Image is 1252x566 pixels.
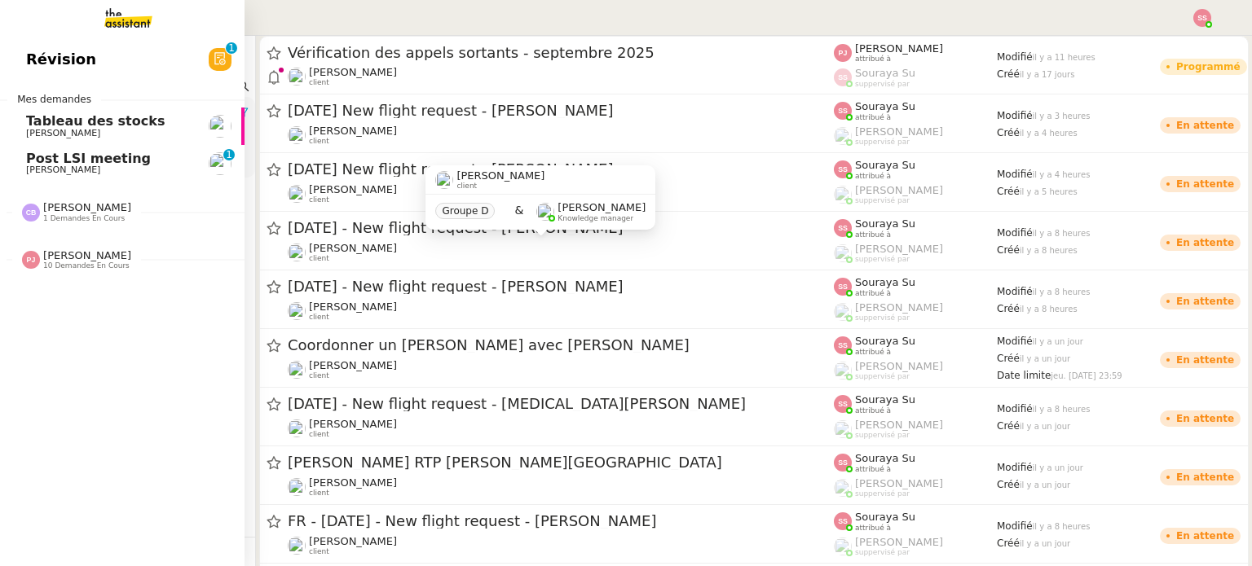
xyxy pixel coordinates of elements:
[834,219,852,237] img: svg
[997,244,1020,256] span: Créé
[834,102,852,120] img: svg
[997,110,1033,121] span: Modifié
[855,196,910,205] span: suppervisé par
[1033,170,1091,179] span: il y a 4 heures
[834,244,852,262] img: users%2FoFdbodQ3TgNoWt9kP3GXAs5oaCq1%2Favatar%2Fprofile-pic.png
[855,255,910,264] span: suppervisé par
[435,203,495,219] nz-tag: Groupe D
[1176,531,1234,541] div: En attente
[1051,371,1122,380] span: jeu. [DATE] 23:59
[834,336,852,354] img: svg
[997,186,1020,197] span: Créé
[309,359,397,371] span: [PERSON_NAME]
[834,186,852,204] img: users%2FoFdbodQ3TgNoWt9kP3GXAs5oaCq1%2Favatar%2Fprofile-pic.png
[309,137,329,146] span: client
[997,68,1020,80] span: Créé
[855,524,891,533] span: attribué à
[288,103,834,118] span: [DATE] New flight request - [PERSON_NAME]
[855,431,910,440] span: suppervisé par
[855,289,891,298] span: attribué à
[309,242,397,254] span: [PERSON_NAME]
[834,160,852,178] img: svg
[7,91,101,107] span: Mes demandes
[1176,62,1241,72] div: Programmé
[1020,305,1078,314] span: il y a 8 heures
[997,51,1033,63] span: Modifié
[1020,480,1070,489] span: il y a un jour
[834,477,997,498] app-user-label: suppervisé par
[834,360,997,381] app-user-label: suppervisé par
[834,125,997,147] app-user-label: suppervisé par
[309,547,329,556] span: client
[855,172,891,181] span: attribué à
[288,537,306,555] img: users%2FC9SBsJ0duuaSgpQFj5LgoEX8n0o2%2Favatar%2Fec9d51b8-9413-4189-adfb-7be4d8c96a3c
[288,418,834,439] app-user-detailed-label: client
[209,152,231,175] img: users%2FXPWOVq8PDVf5nBVhDcXguS2COHE3%2Favatar%2F3f89dc26-16aa-490f-9632-b2fdcfc735a1
[1020,70,1075,79] span: il y a 17 jours
[288,221,834,235] span: [DATE] - New flight request - [PERSON_NAME]
[288,68,306,86] img: users%2FW4OQjB9BRtYK2an7yusO0WsYLsD3%2Favatar%2F28027066-518b-424c-8476-65f2e549ac29
[855,477,943,489] span: [PERSON_NAME]
[834,127,852,145] img: users%2FoFdbodQ3TgNoWt9kP3GXAs5oaCq1%2Favatar%2Fprofile-pic.png
[1033,522,1091,531] span: il y a 8 heures
[997,286,1033,297] span: Modifié
[26,113,165,129] span: Tableau des stocks
[834,68,852,86] img: svg
[26,165,100,175] span: [PERSON_NAME]
[855,452,915,464] span: Souraya Su
[834,217,997,239] app-user-label: attribué à
[536,201,646,222] app-user-label: Knowledge manager
[855,125,943,138] span: [PERSON_NAME]
[834,512,852,530] img: svg
[834,511,997,532] app-user-label: attribué à
[309,254,329,263] span: client
[309,125,397,137] span: [PERSON_NAME]
[43,201,131,213] span: [PERSON_NAME]
[1020,129,1078,138] span: il y a 4 heures
[209,115,231,138] img: users%2FAXgjBsdPtrYuxuZvIJjRexEdqnq2%2Favatar%2F1599931753966.jpeg
[834,362,852,380] img: users%2FoFdbodQ3TgNoWt9kP3GXAs5oaCq1%2Favatar%2Fprofile-pic.png
[309,78,329,87] span: client
[456,169,544,182] span: [PERSON_NAME]
[288,162,834,177] span: [DATE] New flight request - [PERSON_NAME]
[288,279,834,294] span: [DATE] - New flight request - [PERSON_NAME]
[288,476,834,498] app-user-detailed-label: client
[309,476,397,489] span: [PERSON_NAME]
[855,348,891,357] span: attribué à
[855,511,915,523] span: Souraya Su
[855,184,943,196] span: [PERSON_NAME]
[309,371,329,380] span: client
[855,80,910,89] span: suppervisé par
[1033,287,1091,296] span: il y a 8 heures
[309,418,397,430] span: [PERSON_NAME]
[1176,179,1234,189] div: En attente
[997,227,1033,239] span: Modifié
[855,419,943,431] span: [PERSON_NAME]
[26,151,151,166] span: Post LSI meeting
[997,127,1020,138] span: Créé
[288,242,834,263] app-user-detailed-label: client
[834,393,997,415] app-user-label: attribué à
[1176,355,1234,365] div: En attente
[997,303,1020,314] span: Créé
[288,126,306,144] img: users%2FC9SBsJ0duuaSgpQFj5LgoEX8n0o2%2Favatar%2Fec9d51b8-9413-4189-adfb-7be4d8c96a3c
[288,301,834,322] app-user-detailed-label: client
[309,183,397,195] span: [PERSON_NAME]
[288,46,834,60] span: Vérification des appels sortants - septembre 2025
[1176,414,1234,423] div: En attente
[855,335,915,347] span: Souraya Su
[834,536,997,557] app-user-label: suppervisé par
[43,214,125,223] span: 1 demandes en cours
[1020,187,1078,196] span: il y a 5 heures
[288,66,834,87] app-user-detailed-label: client
[288,125,834,146] app-user-detailed-label: client
[309,66,397,78] span: [PERSON_NAME]
[855,393,915,406] span: Souraya Su
[288,535,834,556] app-user-detailed-label: client
[1193,9,1211,27] img: svg
[1033,112,1091,121] span: il y a 3 heures
[834,184,997,205] app-user-label: suppervisé par
[834,42,997,64] app-user-label: attribué à
[1033,229,1091,238] span: il y a 8 heures
[288,419,306,437] img: users%2FC9SBsJ0duuaSgpQFj5LgoEX8n0o2%2Favatar%2Fec9d51b8-9413-4189-adfb-7be4d8c96a3c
